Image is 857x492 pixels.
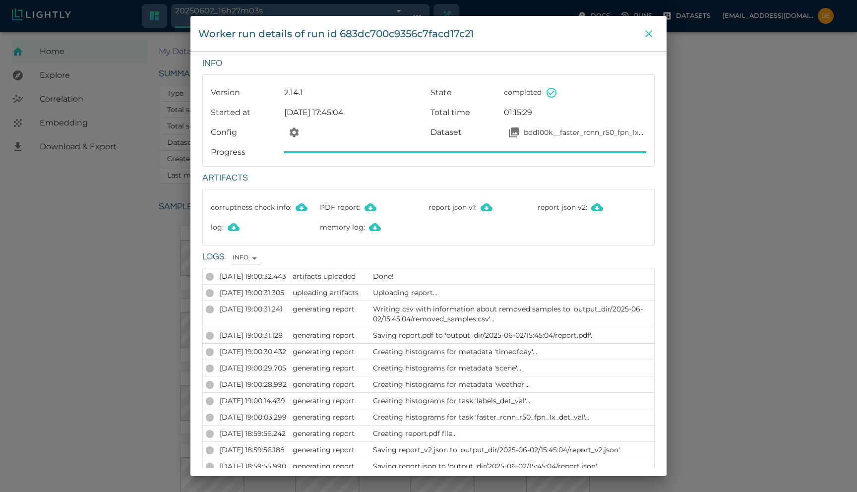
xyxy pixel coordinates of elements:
p: Writing csv with information about removed samples to 'output_dir/2025-06-02/15:45:04/removed_sam... [373,304,651,324]
p: [DATE] 19:00:30.432 [220,347,287,357]
span: completed [504,88,542,97]
p: Saving report.pdf to 'output_dir/2025-06-02/15:45:04/report.pdf'. [373,330,651,340]
div: INFO [233,252,260,264]
p: Saving report.json to 'output_dir/2025-06-02/15:45:04/report.json'. [373,461,651,471]
button: Download log [224,217,244,237]
p: generating report [293,304,367,314]
button: State set to COMPLETED [542,83,561,103]
p: [DATE] 19:00:31.305 [220,288,287,298]
div: INFO [206,381,214,389]
p: Creating histograms for metadata 'weather'... [373,379,651,389]
span: [DATE] 17:45:04 [284,108,344,117]
p: Creating histograms for metadata 'scene'... [373,363,651,373]
p: [DATE] 19:00:28.992 [220,379,287,389]
button: Download memory log [365,217,385,237]
p: Progress [211,146,280,158]
div: INFO [206,430,214,438]
p: Done! [373,271,651,281]
p: Creating report.pdf file... [373,429,651,438]
div: INFO [206,446,214,454]
p: generating report [293,347,367,357]
p: Version [211,87,280,99]
p: memory log : [320,217,429,237]
p: log : [211,217,320,237]
p: [DATE] 18:59:56.242 [220,429,287,438]
div: INFO [206,306,214,313]
button: Download report json v2 [587,197,607,217]
p: Started at [211,107,280,119]
div: Worker run details of run id 683dc700c9356c7facd17c21 [198,26,474,42]
p: uploading artifacts [293,288,367,298]
div: INFO [206,414,214,422]
p: Dataset [430,126,500,138]
p: [DATE] 19:00:32.443 [220,271,287,281]
p: corruptness check info : [211,197,320,217]
p: generating report [293,396,367,406]
p: generating report [293,445,367,455]
p: bdd100k__faster_rcnn_r50_fpn_1x_det_val__20250602_143824 [524,127,646,137]
p: [DATE] 19:00:31.241 [220,304,287,314]
p: report json v2 : [538,197,647,217]
p: generating report [293,330,367,340]
button: Download report json v1 [477,197,496,217]
button: Download corruptness check info [292,197,311,217]
p: Uploading report... [373,288,651,298]
p: [DATE] 18:59:56.188 [220,445,287,455]
p: State [430,87,500,99]
p: generating report [293,412,367,422]
div: INFO [206,332,214,340]
p: Config [211,126,280,138]
div: INFO [206,348,214,356]
p: [DATE] 18:59:55.990 [220,461,287,471]
p: PDF report : [320,197,429,217]
p: [DATE] 19:00:14.439 [220,396,287,406]
h6: Artifacts [202,171,655,186]
div: INFO [206,289,214,297]
div: 2.14.1 [280,83,427,99]
h6: Logs [202,249,225,265]
p: [DATE] 19:00:03.299 [220,412,287,422]
button: close [639,24,659,44]
p: Creating histograms for task 'labels_det_val'... [373,396,651,406]
a: Open your dataset bdd100k__faster_rcnn_r50_fpn_1x_det_val__20250602_143824bdd100k__faster_rcnn_r5... [504,123,646,142]
time: 01:15:29 [504,108,532,117]
p: report json v1 : [428,197,538,217]
p: [DATE] 19:00:29.705 [220,363,287,373]
div: INFO [206,397,214,405]
div: INFO [206,463,214,471]
p: generating report [293,379,367,389]
p: [DATE] 19:00:31.128 [220,330,287,340]
p: Total time [430,107,500,119]
p: artifacts uploaded [293,271,367,281]
p: Saving report_v2.json to 'output_dir/2025-06-02/15:45:04/report_v2.json'. [373,445,651,455]
h6: Info [202,56,655,71]
p: Creating histograms for task 'faster_rcnn_r50_fpn_1x_det_val'... [373,412,651,422]
p: generating report [293,363,367,373]
button: Open your dataset bdd100k__faster_rcnn_r50_fpn_1x_det_val__20250602_143824 [504,123,524,142]
button: Download PDF report [361,197,380,217]
div: INFO [206,365,214,372]
p: Creating histograms for metadata 'timeofday'... [373,347,651,357]
p: generating report [293,429,367,438]
p: generating report [293,461,367,471]
div: INFO [206,273,214,281]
